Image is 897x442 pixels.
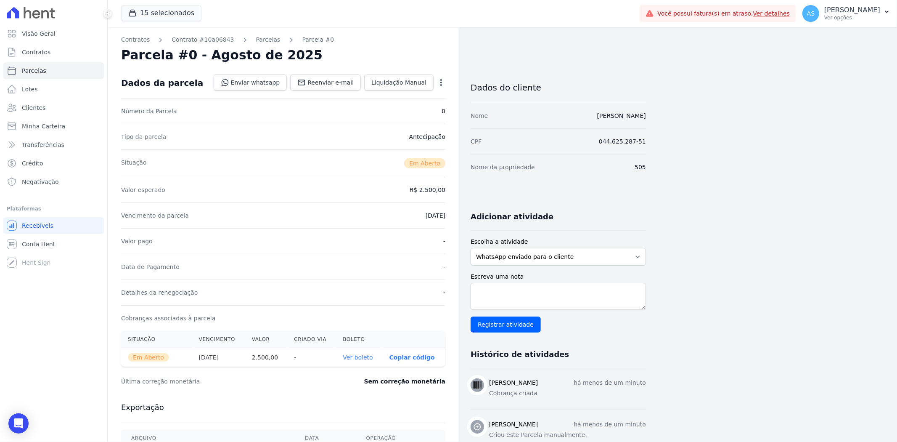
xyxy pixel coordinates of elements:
[287,331,336,348] th: Criado via
[371,78,426,87] span: Liquidação Manual
[443,263,445,271] dd: -
[22,178,59,186] span: Negativação
[471,112,488,120] dt: Nome
[410,186,445,194] dd: R$ 2.500,00
[489,431,646,439] p: Criou este Parcela manualmente.
[471,349,569,359] h3: Histórico de atividades
[22,240,55,248] span: Conta Hent
[599,137,646,146] dd: 044.625.287-51
[426,211,445,220] dd: [DATE]
[290,75,361,91] a: Reenviar e-mail
[404,158,445,168] span: Em Aberto
[121,263,180,271] dt: Data de Pagamento
[121,377,313,386] dt: Última correção monetária
[3,81,104,98] a: Lotes
[574,378,646,387] p: há menos de um minuto
[753,10,790,17] a: Ver detalhes
[389,354,435,361] button: Copiar código
[22,67,46,75] span: Parcelas
[657,9,790,18] span: Você possui fatura(s) em atraso.
[121,158,147,168] dt: Situação
[3,136,104,153] a: Transferências
[3,173,104,190] a: Negativação
[364,377,445,386] dd: Sem correção monetária
[121,5,201,21] button: 15 selecionados
[3,62,104,79] a: Parcelas
[443,237,445,245] dd: -
[121,78,203,88] div: Dados da parcela
[192,348,245,367] th: [DATE]
[635,163,646,171] dd: 505
[121,331,192,348] th: Situação
[22,159,43,168] span: Crédito
[245,348,288,367] th: 2.500,00
[574,420,646,429] p: há menos de um minuto
[121,211,189,220] dt: Vencimento da parcela
[409,133,445,141] dd: Antecipação
[22,85,38,93] span: Lotes
[3,118,104,135] a: Minha Carteira
[824,6,880,14] p: [PERSON_NAME]
[3,236,104,253] a: Conta Hent
[471,237,646,246] label: Escolha a atividade
[597,112,646,119] a: [PERSON_NAME]
[3,44,104,61] a: Contratos
[302,35,334,44] a: Parcela #0
[121,314,215,322] dt: Cobranças associadas à parcela
[343,354,373,361] a: Ver boleto
[471,272,646,281] label: Escreva uma nota
[22,221,53,230] span: Recebíveis
[121,237,153,245] dt: Valor pago
[121,35,150,44] a: Contratos
[172,35,234,44] a: Contrato #10a06843
[8,413,29,434] div: Open Intercom Messenger
[3,99,104,116] a: Clientes
[471,317,541,333] input: Registrar atividade
[471,83,646,93] h3: Dados do cliente
[3,155,104,172] a: Crédito
[489,389,646,398] p: Cobrança criada
[3,217,104,234] a: Recebíveis
[471,163,535,171] dt: Nome da propriedade
[121,107,177,115] dt: Número da Parcela
[364,75,434,91] a: Liquidação Manual
[471,212,553,222] h3: Adicionar atividade
[3,25,104,42] a: Visão Geral
[121,402,445,413] h3: Exportação
[443,288,445,297] dd: -
[214,75,287,91] a: Enviar whatsapp
[807,11,815,16] span: AS
[796,2,897,25] button: AS [PERSON_NAME] Ver opções
[22,29,56,38] span: Visão Geral
[192,331,245,348] th: Vencimento
[307,78,354,87] span: Reenviar e-mail
[442,107,445,115] dd: 0
[7,204,101,214] div: Plataformas
[336,331,382,348] th: Boleto
[22,104,45,112] span: Clientes
[22,122,65,130] span: Minha Carteira
[489,420,538,429] h3: [PERSON_NAME]
[22,48,50,56] span: Contratos
[128,353,169,362] span: Em Aberto
[121,35,445,44] nav: Breadcrumb
[489,378,538,387] h3: [PERSON_NAME]
[121,133,167,141] dt: Tipo da parcela
[245,331,288,348] th: Valor
[824,14,880,21] p: Ver opções
[121,288,198,297] dt: Detalhes da renegociação
[121,48,323,63] h2: Parcela #0 - Agosto de 2025
[287,348,336,367] th: -
[471,137,482,146] dt: CPF
[121,186,165,194] dt: Valor esperado
[256,35,280,44] a: Parcelas
[22,141,64,149] span: Transferências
